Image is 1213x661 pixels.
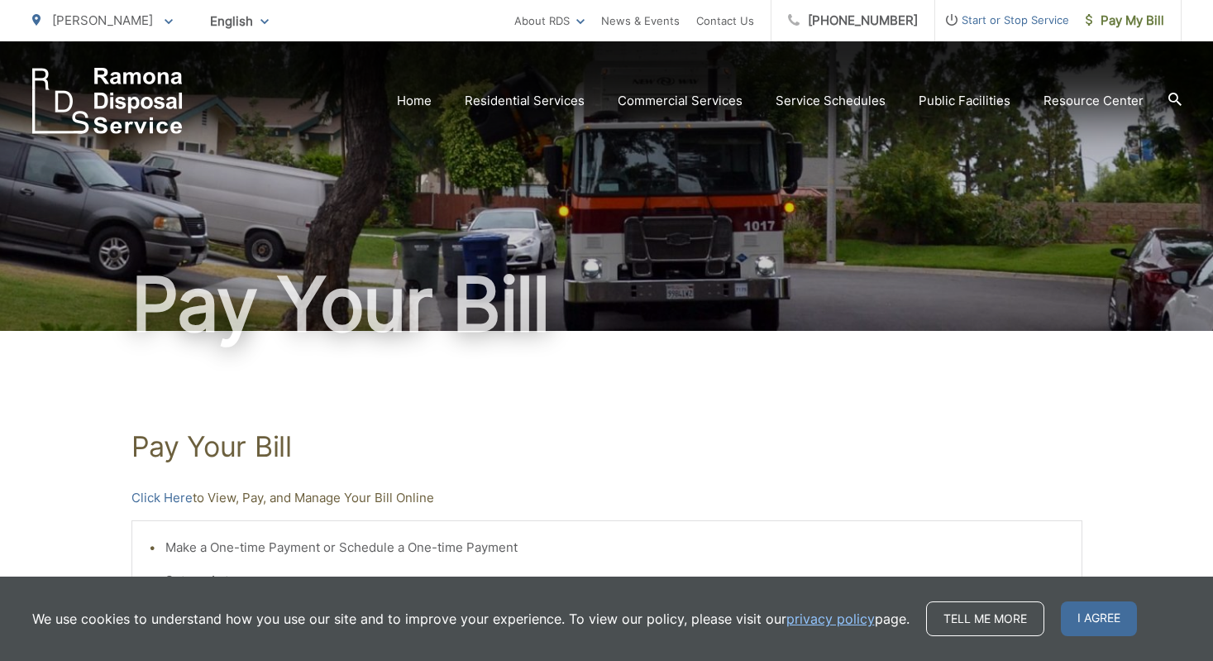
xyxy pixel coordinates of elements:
[32,263,1182,346] h1: Pay Your Bill
[786,609,875,629] a: privacy policy
[618,91,743,111] a: Commercial Services
[165,571,1065,591] li: Set-up Auto-pay
[1086,11,1164,31] span: Pay My Bill
[131,488,1082,508] p: to View, Pay, and Manage Your Bill Online
[52,12,153,28] span: [PERSON_NAME]
[32,609,910,629] p: We use cookies to understand how you use our site and to improve your experience. To view our pol...
[776,91,886,111] a: Service Schedules
[926,601,1044,636] a: Tell me more
[1061,601,1137,636] span: I agree
[1043,91,1144,111] a: Resource Center
[919,91,1010,111] a: Public Facilities
[514,11,585,31] a: About RDS
[397,91,432,111] a: Home
[165,538,1065,558] li: Make a One-time Payment or Schedule a One-time Payment
[131,488,193,508] a: Click Here
[465,91,585,111] a: Residential Services
[696,11,754,31] a: Contact Us
[131,430,1082,463] h1: Pay Your Bill
[32,68,183,134] a: EDCD logo. Return to the homepage.
[601,11,680,31] a: News & Events
[198,7,281,36] span: English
